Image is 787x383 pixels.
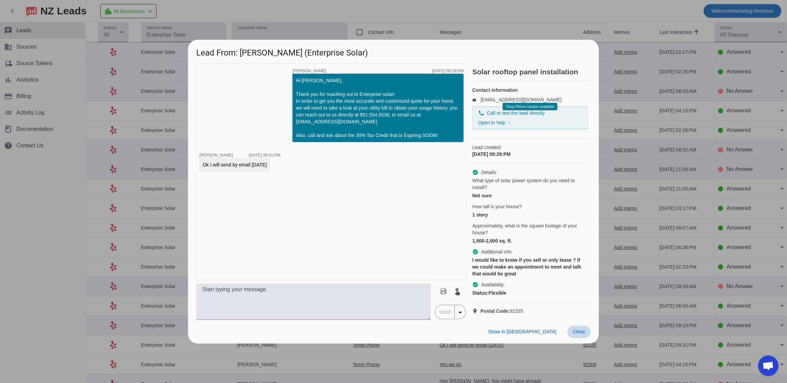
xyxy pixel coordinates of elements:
[483,326,562,338] button: Show in [GEOGRAPHIC_DATA]
[472,222,588,236] span: Approximately, what is the square footage of your house?
[481,281,505,288] span: Availability:
[472,290,488,296] strong: Status:
[472,237,588,244] div: 1,500-2,000 sq. ft.
[199,153,233,158] span: [PERSON_NAME]
[478,110,484,116] mat-icon: phone
[456,308,464,317] mat-icon: arrow_drop_down
[567,326,591,338] button: Close
[478,120,511,125] a: Open in Yelp →
[432,69,464,73] div: [DATE] 09:28:PM
[758,356,779,376] div: Open chat
[480,308,510,314] strong: Postal Code:
[472,144,588,151] span: Lead created:
[472,169,478,175] mat-icon: check_circle
[472,177,588,191] span: What type of solar power system do you need to install?
[472,87,588,94] h4: Contact information
[488,329,557,334] span: Show in [GEOGRAPHIC_DATA]
[472,282,478,288] mat-icon: check_circle
[487,110,545,116] span: Call or text the lead directly
[453,287,462,295] mat-icon: touch_app
[472,289,588,296] div: Flexible
[472,203,522,210] span: How tall is your house?
[472,249,478,255] mat-icon: check_circle
[203,161,267,168] div: Ok I will send by email [DATE]
[249,153,280,157] div: [DATE] 09:31:PM
[292,69,326,73] span: [PERSON_NAME]
[472,211,588,218] div: 1 story
[472,98,480,101] mat-icon: email
[472,151,588,158] div: [DATE] 09:28:PM
[296,77,460,139] div: Hi [PERSON_NAME], Thank you for reaching out to Enterprise solar! In order to get you the most ac...
[472,192,588,199] div: Not sure
[472,69,591,75] h2: Solar rooftop panel installation
[573,329,585,334] span: Close
[481,169,497,176] span: Details:
[506,105,554,109] span: Temp Phone number available
[472,308,480,314] mat-icon: location_on
[472,257,588,277] div: I would like to know if you sell or only lease ? If we could make an appointment to meet and talk...
[480,308,523,314] span: 92335
[188,40,599,63] h1: Lead From: [PERSON_NAME] (Enterprise Solar)
[480,97,562,102] a: [EMAIL_ADDRESS][DOMAIN_NAME]
[481,248,513,255] span: Additional info:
